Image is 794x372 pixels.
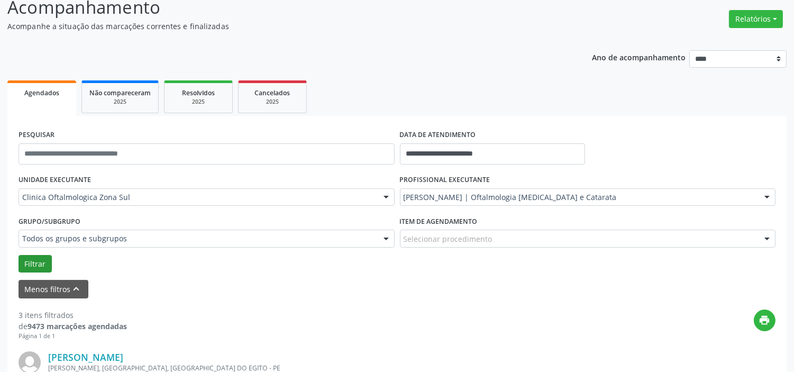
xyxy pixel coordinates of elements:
[19,213,80,230] label: Grupo/Subgrupo
[754,310,775,331] button: print
[19,310,127,321] div: 3 itens filtrados
[592,50,686,63] p: Ano de acompanhamento
[19,321,127,332] div: de
[400,213,478,230] label: Item de agendamento
[400,127,476,143] label: DATA DE ATENDIMENTO
[24,88,59,97] span: Agendados
[71,283,83,295] i: keyboard_arrow_up
[182,88,215,97] span: Resolvidos
[22,233,373,244] span: Todos os grupos e subgrupos
[89,88,151,97] span: Não compareceram
[19,332,127,341] div: Página 1 de 1
[28,321,127,331] strong: 9473 marcações agendadas
[246,98,299,106] div: 2025
[759,314,771,326] i: print
[48,351,123,363] a: [PERSON_NAME]
[172,98,225,106] div: 2025
[400,172,490,188] label: PROFISSIONAL EXECUTANTE
[22,192,373,203] span: Clinica Oftalmologica Zona Sul
[89,98,151,106] div: 2025
[7,21,553,32] p: Acompanhe a situação das marcações correntes e finalizadas
[19,280,88,298] button: Menos filtroskeyboard_arrow_up
[19,172,91,188] label: UNIDADE EXECUTANTE
[404,233,492,244] span: Selecionar procedimento
[729,10,783,28] button: Relatórios
[19,255,52,273] button: Filtrar
[19,127,54,143] label: PESQUISAR
[255,88,290,97] span: Cancelados
[404,192,754,203] span: [PERSON_NAME] | Oftalmologia [MEDICAL_DATA] e Catarata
